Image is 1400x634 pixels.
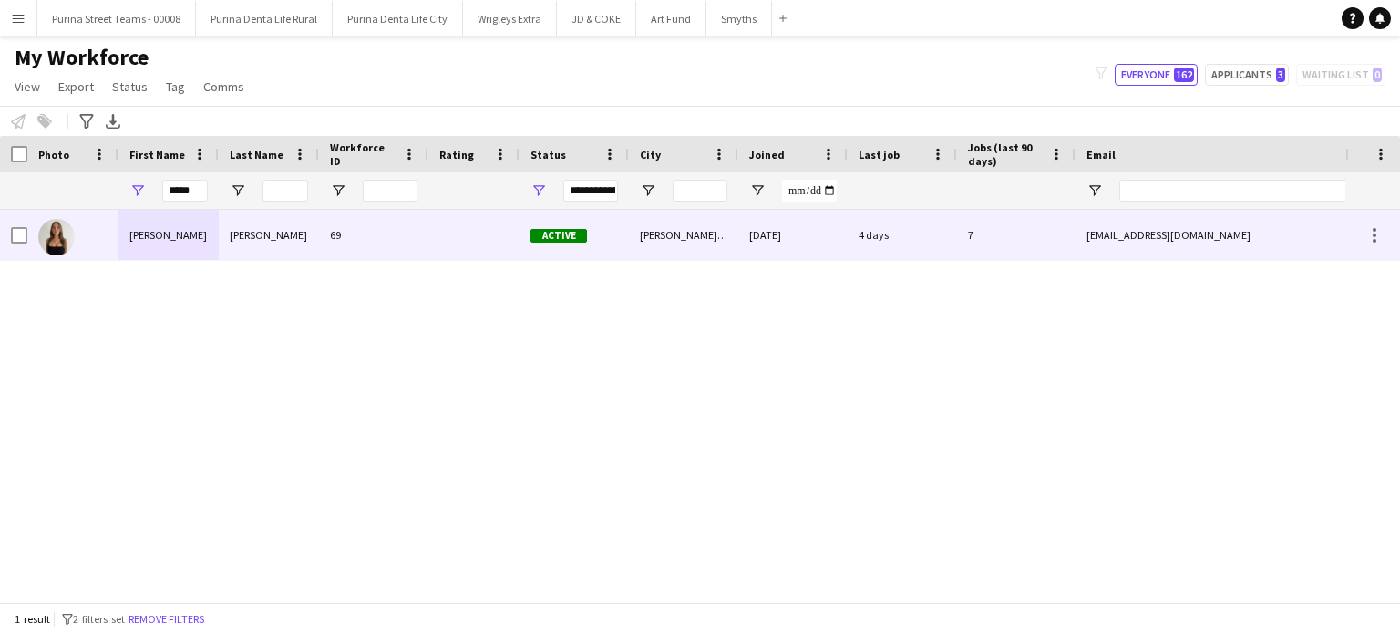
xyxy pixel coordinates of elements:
[738,210,848,260] div: [DATE]
[749,148,785,161] span: Joined
[105,75,155,99] a: Status
[159,75,192,99] a: Tag
[262,180,308,202] input: Last Name Filter Input
[162,180,208,202] input: First Name Filter Input
[848,210,957,260] div: 4 days
[530,148,566,161] span: Status
[968,140,1043,168] span: Jobs (last 90 days)
[73,612,125,626] span: 2 filters set
[330,140,396,168] span: Workforce ID
[1086,148,1116,161] span: Email
[439,148,474,161] span: Rating
[629,210,738,260] div: [PERSON_NAME] Coldfield
[166,78,185,95] span: Tag
[530,182,547,199] button: Open Filter Menu
[76,110,98,132] app-action-btn: Advanced filters
[330,182,346,199] button: Open Filter Menu
[1174,68,1194,82] span: 162
[319,210,428,260] div: 69
[463,1,557,36] button: Wrigleys Extra
[1276,68,1285,82] span: 3
[530,229,587,243] span: Active
[118,210,219,260] div: [PERSON_NAME]
[333,1,463,36] button: Purina Denta Life City
[749,182,766,199] button: Open Filter Menu
[1115,64,1198,86] button: Everyone162
[129,148,185,161] span: First Name
[230,182,246,199] button: Open Filter Menu
[636,1,706,36] button: Art Fund
[203,78,244,95] span: Comms
[102,110,124,132] app-action-btn: Export XLSX
[196,75,252,99] a: Comms
[673,180,727,202] input: City Filter Input
[51,75,101,99] a: Export
[957,210,1076,260] div: 7
[782,180,837,202] input: Joined Filter Input
[196,1,333,36] button: Purina Denta Life Rural
[15,78,40,95] span: View
[230,148,283,161] span: Last Name
[129,182,146,199] button: Open Filter Menu
[7,75,47,99] a: View
[706,1,772,36] button: Smyths
[125,609,208,629] button: Remove filters
[859,148,900,161] span: Last job
[58,78,94,95] span: Export
[219,210,319,260] div: [PERSON_NAME]
[640,182,656,199] button: Open Filter Menu
[38,219,75,255] img: CHLOE BUTLER
[112,78,148,95] span: Status
[38,148,69,161] span: Photo
[37,1,196,36] button: Purina Street Teams - 00008
[363,180,417,202] input: Workforce ID Filter Input
[640,148,661,161] span: City
[15,44,149,71] span: My Workforce
[557,1,636,36] button: JD & COKE
[1205,64,1289,86] button: Applicants3
[1086,182,1103,199] button: Open Filter Menu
